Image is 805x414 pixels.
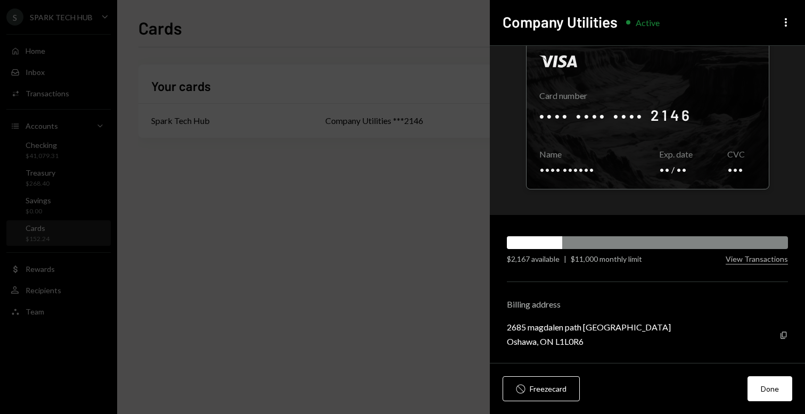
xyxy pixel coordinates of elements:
[526,42,769,189] div: Click to reveal
[503,376,580,401] button: Freezecard
[507,336,671,346] div: Oshawa, ON L1L0R6
[503,12,618,32] h2: Company Utilities
[747,376,792,401] button: Done
[564,253,566,264] div: |
[726,254,788,264] button: View Transactions
[507,322,671,332] div: 2685 magdalen path [GEOGRAPHIC_DATA]
[636,18,660,28] div: Active
[571,253,642,264] div: $11,000 monthly limit
[507,253,560,264] div: $2,167 available
[530,383,566,394] div: Freeze card
[507,299,788,309] div: Billing address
